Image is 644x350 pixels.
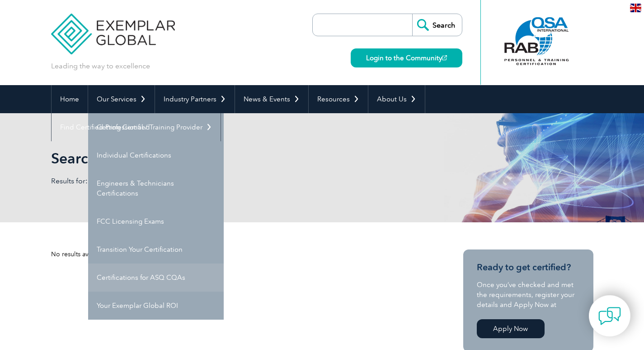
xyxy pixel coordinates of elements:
[477,262,580,273] h3: Ready to get certified?
[51,149,398,167] h1: Search
[368,85,425,113] a: About Us
[630,4,641,12] img: en
[51,61,150,71] p: Leading the way to excellence
[155,85,235,113] a: Industry Partners
[309,85,368,113] a: Resources
[598,305,621,327] img: contact-chat.png
[88,235,224,264] a: Transition Your Certification
[88,169,224,207] a: Engineers & Technicians Certifications
[412,14,462,36] input: Search
[52,85,88,113] a: Home
[477,319,545,338] a: Apply Now
[351,48,462,67] a: Login to the Community
[88,141,224,169] a: Individual Certifications
[88,207,224,235] a: FCC Licensing Exams
[477,280,580,310] p: Once you’ve checked and met the requirements, register your details and Apply Now at
[51,249,431,259] div: No results available
[442,55,447,60] img: open_square.png
[52,113,221,141] a: Find Certified Professional / Training Provider
[88,292,224,320] a: Your Exemplar Global ROI
[88,264,224,292] a: Certifications for ASQ CQAs
[88,85,155,113] a: Our Services
[235,85,308,113] a: News & Events
[51,176,322,186] p: Results for: LEAD AUDITIOR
